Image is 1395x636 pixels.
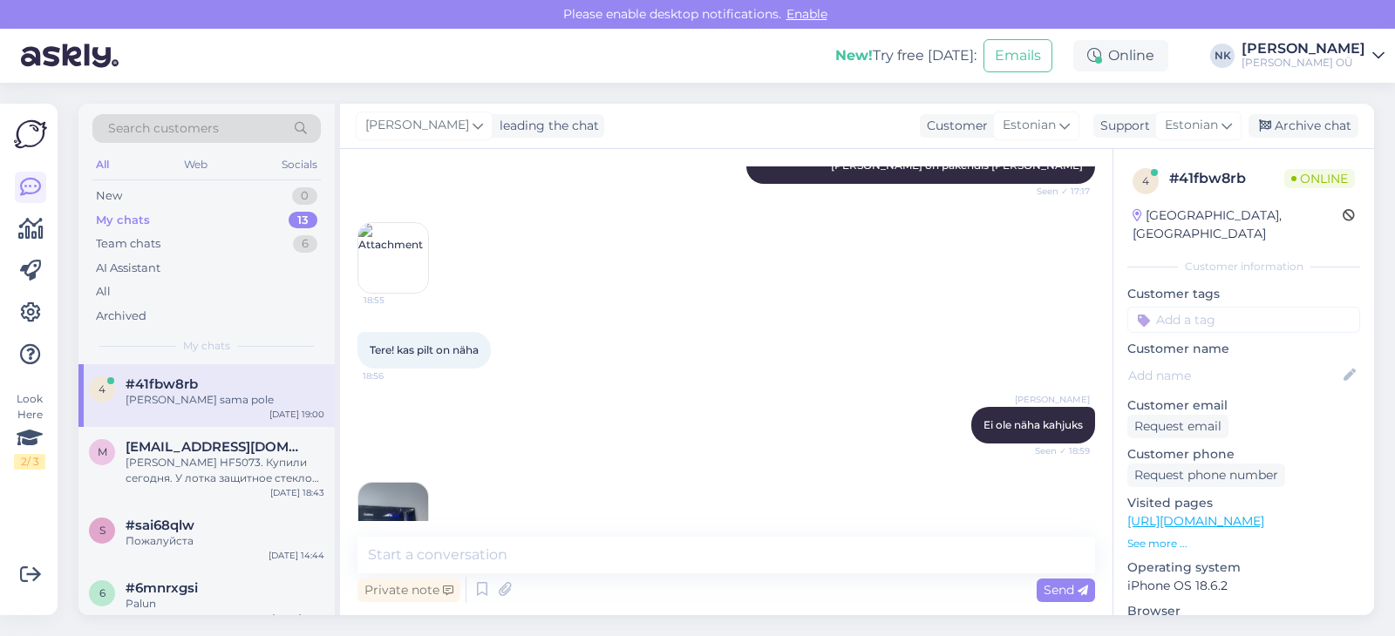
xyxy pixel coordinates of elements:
[183,338,230,354] span: My chats
[1073,40,1168,71] div: Online
[1127,307,1360,333] input: Add a tag
[1127,494,1360,512] p: Visited pages
[1142,174,1149,187] span: 4
[98,445,107,458] span: m
[1128,366,1340,385] input: Add name
[96,235,160,253] div: Team chats
[14,118,47,151] img: Askly Logo
[363,369,428,382] span: 18:56
[1249,114,1358,138] div: Archive chat
[1127,577,1360,595] p: iPhone OS 18.6.2
[781,6,833,22] span: Enable
[1133,206,1343,243] div: [GEOGRAPHIC_DATA], [GEOGRAPHIC_DATA]
[1127,259,1360,274] div: Customer information
[1127,285,1360,303] p: Customer tags
[1242,42,1385,70] a: [PERSON_NAME][PERSON_NAME] OÜ
[1127,445,1360,463] p: Customer phone
[1127,602,1360,620] p: Browser
[1024,185,1090,198] span: Seen ✓ 17:17
[835,45,976,66] div: Try free [DATE]:
[1242,56,1365,70] div: [PERSON_NAME] OÜ
[1015,393,1090,406] span: [PERSON_NAME]
[126,580,198,596] span: #6mnrxgsi
[983,418,1083,431] span: Ei ole näha kahjuks
[1127,558,1360,577] p: Operating system
[292,187,317,205] div: 0
[1127,513,1264,529] a: [URL][DOMAIN_NAME]
[835,47,873,64] b: New!
[370,343,479,356] span: Tere! kas pilt on näha
[1093,117,1150,135] div: Support
[358,483,428,552] img: Attachment
[126,439,307,455] span: marikavinkel@gmail.com
[272,612,324,625] div: [DATE] 14:17
[365,116,469,135] span: [PERSON_NAME]
[99,524,105,537] span: s
[96,308,146,325] div: Archived
[289,212,317,229] div: 13
[14,454,45,470] div: 2 / 3
[14,391,45,470] div: Look Here
[1044,582,1088,598] span: Send
[126,376,198,392] span: #41fbw8rb
[126,392,324,408] div: [PERSON_NAME] sama pole
[108,119,219,138] span: Search customers
[920,117,988,135] div: Customer
[357,578,460,602] div: Private note
[96,187,122,205] div: New
[1127,536,1360,551] p: See more ...
[1169,168,1284,189] div: # 41fbw8rb
[358,223,428,293] img: Attachment
[1284,169,1355,188] span: Online
[126,596,324,612] div: Palun
[96,283,111,301] div: All
[278,153,321,176] div: Socials
[126,533,324,549] div: Пожалуйста
[99,586,105,599] span: 6
[126,455,324,486] div: [PERSON_NAME] HF5073. Купили сегодня. У лотка защитное стекло вдавлено внутрь. Выглядит некрасиво...
[180,153,211,176] div: Web
[270,486,324,499] div: [DATE] 18:43
[1127,340,1360,358] p: Customer name
[1242,42,1365,56] div: [PERSON_NAME]
[1210,44,1235,68] div: NK
[293,235,317,253] div: 6
[96,212,150,229] div: My chats
[99,382,105,396] span: 4
[1024,444,1090,457] span: Seen ✓ 18:59
[96,260,160,277] div: AI Assistant
[1127,463,1285,487] div: Request phone number
[1127,396,1360,415] p: Customer email
[1127,415,1228,438] div: Request email
[983,39,1052,72] button: Emails
[1003,116,1056,135] span: Estonian
[92,153,112,176] div: All
[126,518,194,533] span: #sai68qlw
[493,117,599,135] div: leading the chat
[1165,116,1218,135] span: Estonian
[269,549,324,562] div: [DATE] 14:44
[364,294,429,307] span: 18:55
[269,408,324,421] div: [DATE] 19:00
